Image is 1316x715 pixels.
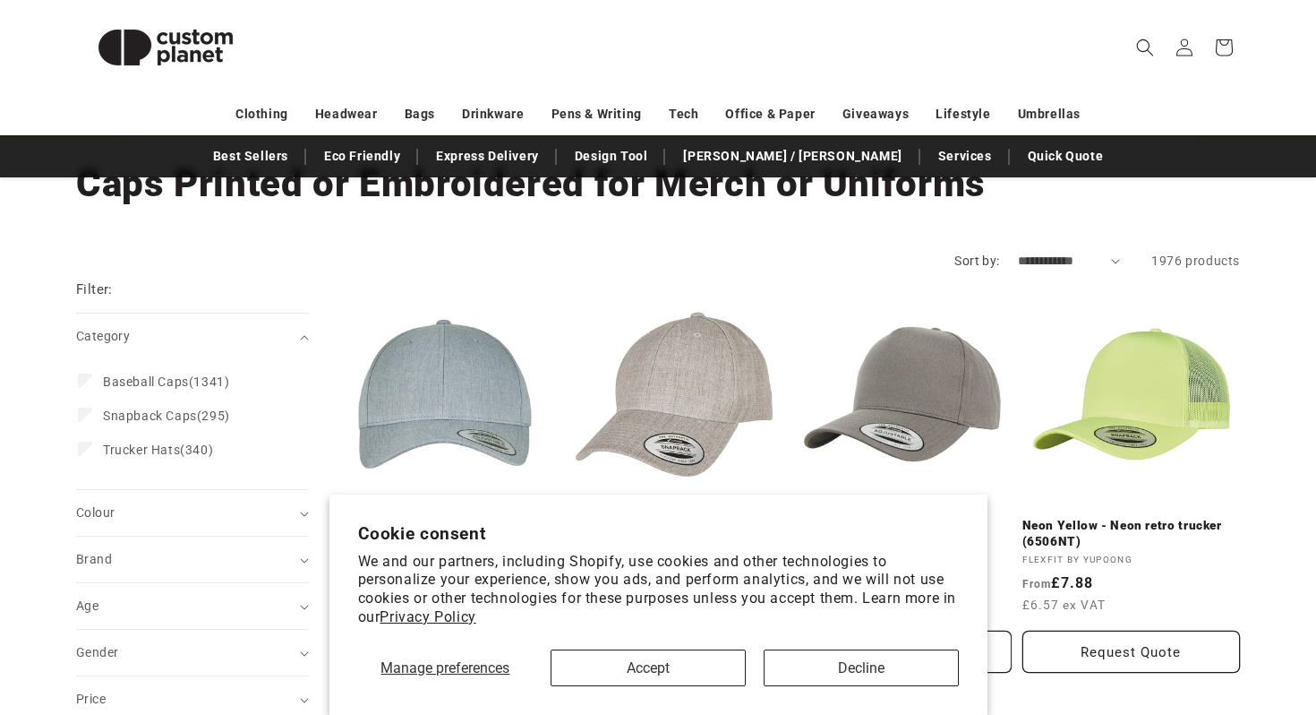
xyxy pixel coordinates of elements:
[315,99,378,130] a: Headwear
[551,99,642,130] a: Pens & Writing
[76,645,118,659] span: Gender
[936,99,990,130] a: Lifestyle
[1019,141,1113,172] a: Quick Quote
[669,99,698,130] a: Tech
[380,608,475,625] a: Privacy Policy
[315,141,409,172] a: Eco Friendly
[674,141,910,172] a: [PERSON_NAME] / [PERSON_NAME]
[358,650,534,686] button: Manage preferences
[204,141,297,172] a: Best Sellers
[1022,631,1241,673] button: Request Quote
[103,375,189,389] span: Baseball Caps
[76,280,113,300] h2: Filter:
[358,553,959,627] p: We and our partners, including Shopify, use cookies and other technologies to personalize your ex...
[103,443,180,457] span: Trucker Hats
[1022,518,1241,549] a: Neon Yellow - Neon retro trucker (6506NT)
[764,650,959,686] button: Decline
[76,159,1240,208] h1: Caps Printed or Embroidered for Merch or Uniforms
[405,99,435,130] a: Bags
[103,409,197,423] span: Snapback Caps
[1125,28,1165,67] summary: Search
[929,141,1001,172] a: Services
[725,99,815,130] a: Office & Paper
[76,314,309,359] summary: Category (0 selected)
[427,141,548,172] a: Express Delivery
[76,537,309,582] summary: Brand (0 selected)
[76,7,255,88] img: Custom Planet
[76,552,112,566] span: Brand
[76,630,309,676] summary: Gender (0 selected)
[566,141,657,172] a: Design Tool
[954,254,999,268] label: Sort by:
[380,659,509,676] span: Manage preferences
[842,99,909,130] a: Giveaways
[1018,99,1081,130] a: Umbrellas
[462,99,524,130] a: Drinkware
[551,650,746,686] button: Accept
[76,583,309,629] summary: Age (0 selected)
[235,99,288,130] a: Clothing
[1151,254,1240,268] span: 1976 products
[76,599,98,613] span: Age
[358,523,959,544] h2: Cookie consent
[1226,629,1316,715] iframe: Chat Widget
[76,490,309,536] summary: Colour (0 selected)
[103,442,213,458] span: (340)
[76,329,130,343] span: Category
[103,408,230,424] span: (295)
[76,692,106,706] span: Price
[76,505,115,520] span: Colour
[103,374,229,390] span: (1341)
